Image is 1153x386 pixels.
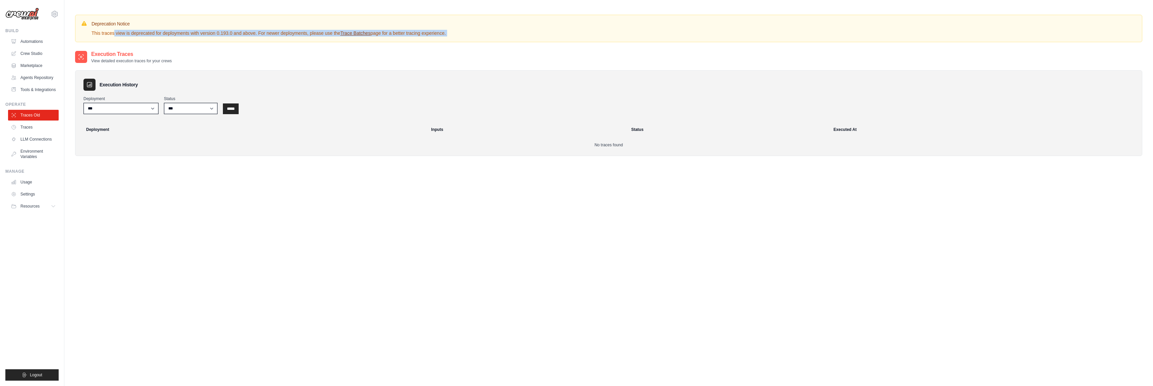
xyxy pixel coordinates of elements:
[20,204,40,209] span: Resources
[30,372,42,378] span: Logout
[8,48,59,59] a: Crew Studio
[164,96,218,101] label: Status
[5,28,59,33] div: Build
[8,84,59,95] a: Tools & Integrations
[8,134,59,145] a: LLM Connections
[8,146,59,162] a: Environment Variables
[427,122,627,137] th: Inputs
[78,122,427,137] th: Deployment
[627,122,830,137] th: Status
[8,201,59,212] button: Resources
[8,189,59,200] a: Settings
[8,110,59,121] a: Traces Old
[83,96,159,101] label: Deployment
[340,30,370,36] a: Trace Batches
[5,102,59,107] div: Operate
[5,369,59,381] button: Logout
[91,58,172,64] p: View detailed execution traces for your crews
[92,30,446,36] p: This traces view is deprecated for deployments with version 0.193.0 and above. For newer deployme...
[91,50,172,58] h2: Execution Traces
[8,72,59,83] a: Agents Repository
[83,142,1134,148] p: No traces found
[8,60,59,71] a: Marketplace
[8,122,59,133] a: Traces
[5,8,39,20] img: Logo
[8,36,59,47] a: Automations
[5,169,59,174] div: Manage
[8,177,59,187] a: Usage
[92,20,446,27] h3: Deprecation Notice
[830,122,1139,137] th: Executed At
[100,81,138,88] h3: Execution History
